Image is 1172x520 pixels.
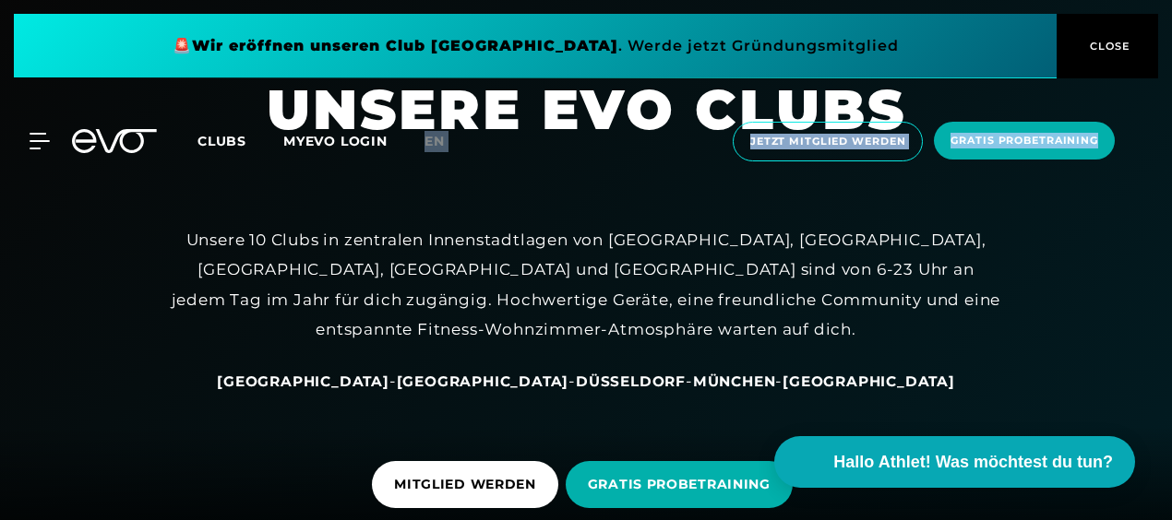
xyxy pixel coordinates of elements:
[576,372,686,390] span: Düsseldorf
[928,122,1120,161] a: Gratis Probetraining
[217,372,389,390] a: [GEOGRAPHIC_DATA]
[576,372,686,390] a: Düsseldorf
[171,366,1001,396] div: - - - -
[693,372,776,390] a: München
[197,133,246,149] span: Clubs
[783,372,955,390] span: [GEOGRAPHIC_DATA]
[1085,38,1130,54] span: CLOSE
[750,134,905,149] span: Jetzt Mitglied werden
[774,436,1135,488] button: Hallo Athlet! Was möchtest du tun?
[394,475,536,494] span: MITGLIED WERDEN
[727,122,928,161] a: Jetzt Mitglied werden
[588,475,771,494] span: GRATIS PROBETRAINING
[197,132,283,149] a: Clubs
[425,133,445,149] span: en
[693,372,776,390] span: München
[397,372,569,390] span: [GEOGRAPHIC_DATA]
[217,372,389,390] span: [GEOGRAPHIC_DATA]
[397,372,569,390] a: [GEOGRAPHIC_DATA]
[425,131,467,152] a: en
[951,133,1098,148] span: Gratis Probetraining
[783,372,955,390] a: [GEOGRAPHIC_DATA]
[1057,14,1158,78] button: CLOSE
[283,133,388,149] a: MYEVO LOGIN
[833,450,1113,475] span: Hallo Athlet! Was möchtest du tun?
[171,225,1001,344] div: Unsere 10 Clubs in zentralen Innenstadtlagen von [GEOGRAPHIC_DATA], [GEOGRAPHIC_DATA], [GEOGRAPHI...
